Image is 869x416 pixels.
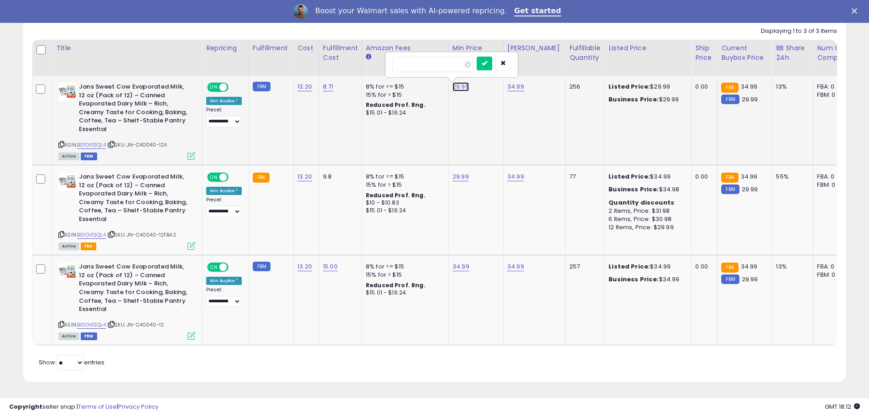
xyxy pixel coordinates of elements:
[453,82,469,91] a: 29.99
[507,43,562,53] div: [PERSON_NAME]
[56,43,198,53] div: Title
[776,43,809,63] div: BB Share 24h.
[58,173,77,191] img: 519KZzN-cML._SL40_.jpg
[366,191,426,199] b: Reduced Prof. Rng.
[721,95,739,104] small: FBM
[817,83,847,91] div: FBA: 0
[253,82,271,91] small: FBM
[366,83,442,91] div: 8% for <= $15
[817,43,850,63] div: Num of Comp.
[741,172,758,181] span: 34.99
[507,82,524,91] a: 34.99
[695,43,713,63] div: Ship Price
[323,82,333,91] a: 8.71
[569,263,598,271] div: 257
[366,173,442,181] div: 8% for <= $15
[609,82,650,91] b: Listed Price:
[297,43,315,53] div: Cost
[852,8,861,14] div: Close
[695,173,710,181] div: 0.00
[609,185,684,194] div: $34.98
[507,262,524,271] a: 34.99
[366,109,442,117] div: $15.01 - $16.24
[107,231,176,238] span: | SKU: JN-C40040-12FBA2
[58,83,77,101] img: 519KZzN-cML._SL40_.jpg
[39,358,104,367] span: Show: entries
[609,198,674,207] b: Quantity discounts
[253,173,270,183] small: FBA
[609,173,684,181] div: $34.99
[817,263,847,271] div: FBA: 0
[569,173,598,181] div: 77
[79,263,190,316] b: Jans Sweet Cow Evaporated Milk, 12 oz (Pack of 12) – Canned Evaporated Dairy Milk – Rich, Creamy ...
[609,95,659,104] b: Business Price:
[315,6,507,16] div: Boost your Walmart sales with AI-powered repricing.
[79,83,190,136] b: Jans Sweet Cow Evaporated Milk, 12 oz (Pack of 12) – Canned Evaporated Dairy Milk – Rich, Creamy ...
[721,184,739,194] small: FBM
[58,153,79,160] span: All listings currently available for purchase on Amazon
[609,43,687,53] div: Listed Price
[453,262,469,271] a: 34.99
[453,172,469,181] a: 29.99
[741,262,758,271] span: 34.99
[695,83,710,91] div: 0.00
[825,402,860,411] span: 2025-08-14 18:12 GMT
[366,207,442,215] div: $15.01 - $16.24
[208,84,219,91] span: ON
[776,173,806,181] div: 55%
[78,402,117,411] a: Terms of Use
[695,263,710,271] div: 0.00
[253,262,271,271] small: FBM
[77,141,106,149] a: B01DV1SQL4
[297,172,312,181] a: 13.20
[206,43,245,53] div: Repricing
[609,263,684,271] div: $34.99
[366,199,442,207] div: $10 - $10.83
[206,287,242,307] div: Preset:
[453,43,500,53] div: Min Price
[208,263,219,271] span: ON
[9,403,158,411] div: seller snap | |
[297,82,312,91] a: 13.20
[721,274,739,284] small: FBM
[297,262,312,271] a: 13.20
[366,263,442,271] div: 8% for <= $15
[293,4,308,19] img: Profile image for Adrian
[253,43,290,53] div: Fulfillment
[81,153,97,160] span: FBM
[609,223,684,232] div: 12 Items, Price: $29.99
[721,173,738,183] small: FBA
[323,173,355,181] div: 9.8
[366,289,442,297] div: $15.01 - $16.24
[79,173,190,226] b: Jans Sweet Cow Evaporated Milk, 12 oz (Pack of 12) – Canned Evaporated Dairy Milk – Rich, Creamy ...
[77,231,106,239] a: B01DV1SQL4
[323,262,338,271] a: 15.00
[609,215,684,223] div: 6 Items, Price: $30.98
[721,83,738,93] small: FBA
[609,95,684,104] div: $29.99
[609,172,650,181] b: Listed Price:
[206,97,242,105] div: Win BuyBox *
[507,172,524,181] a: 34.99
[609,262,650,271] b: Listed Price:
[206,107,242,127] div: Preset:
[208,174,219,181] span: ON
[366,53,371,61] small: Amazon Fees.
[366,181,442,189] div: 15% for > $15
[569,43,601,63] div: Fulfillable Quantity
[227,84,242,91] span: OFF
[323,43,358,63] div: Fulfillment Cost
[817,181,847,189] div: FBM: 0
[776,263,806,271] div: 13%
[366,271,442,279] div: 15% for > $15
[81,332,97,340] span: FBM
[58,83,195,159] div: ASIN:
[741,82,758,91] span: 34.99
[58,263,77,281] img: 519KZzN-cML._SL40_.jpg
[817,91,847,99] div: FBM: 0
[742,185,758,194] span: 29.99
[366,101,426,109] b: Reduced Prof. Rng.
[609,275,684,284] div: $34.99
[107,321,164,328] span: | SKU: JN-C40040-12
[107,141,167,148] span: | SKU: JN-C40040-12A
